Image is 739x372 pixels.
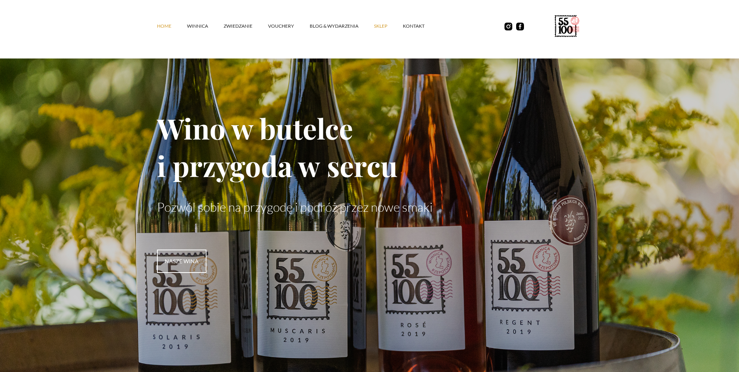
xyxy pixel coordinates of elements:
h1: Wino w butelce i przygoda w sercu [157,109,582,184]
a: SKLEP [374,14,403,38]
a: winnica [187,14,224,38]
a: ZWIEDZANIE [224,14,268,38]
a: vouchery [268,14,310,38]
a: kontakt [403,14,440,38]
a: Blog & Wydarzenia [310,14,374,38]
p: Pozwól sobie na przygodę i podróż przez nowe smaki [157,200,582,214]
a: Home [157,14,187,38]
a: nasze wina [157,250,206,273]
